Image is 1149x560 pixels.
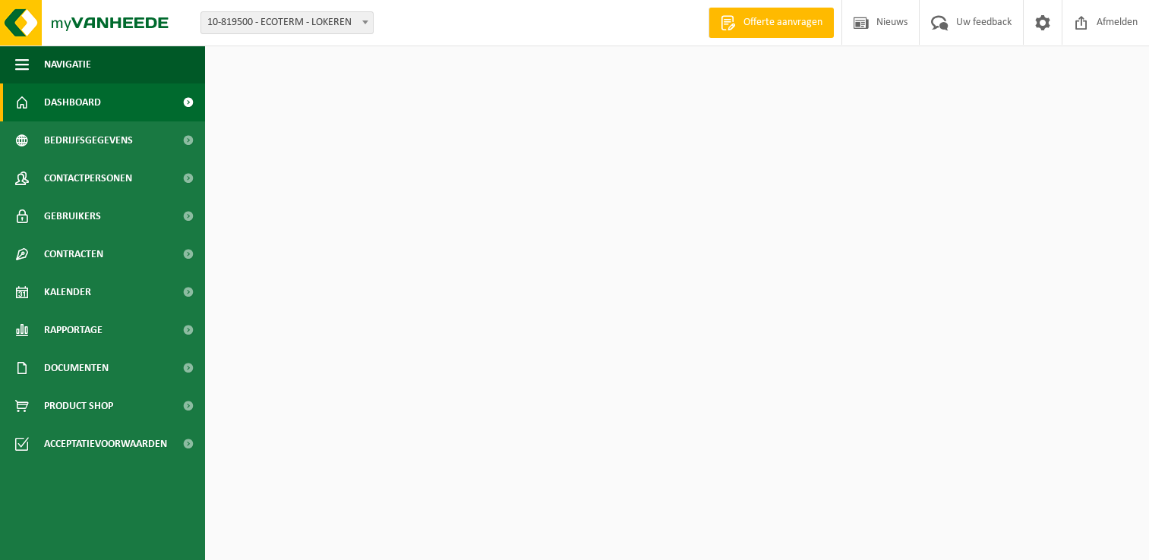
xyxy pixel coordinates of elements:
span: Offerte aanvragen [740,15,826,30]
a: Offerte aanvragen [709,8,834,38]
span: Kalender [44,273,91,311]
span: Gebruikers [44,197,101,235]
span: Rapportage [44,311,103,349]
span: Contactpersonen [44,159,132,197]
span: Documenten [44,349,109,387]
span: Bedrijfsgegevens [44,121,133,159]
span: 10-819500 - ECOTERM - LOKEREN [201,12,373,33]
span: Dashboard [44,83,101,121]
span: Acceptatievoorwaarden [44,425,167,463]
span: 10-819500 - ECOTERM - LOKEREN [200,11,374,34]
span: Navigatie [44,46,91,83]
span: Contracten [44,235,103,273]
span: Product Shop [44,387,113,425]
